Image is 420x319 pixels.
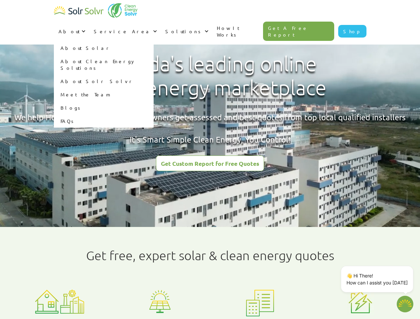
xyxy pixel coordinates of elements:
[165,28,203,35] div: Solutions
[397,296,413,312] button: Open chatbot widget
[54,41,154,54] a: About Solar
[54,101,154,114] a: Blogs
[161,160,259,166] div: Get Custom Report for Free Quotes
[161,21,212,41] div: Solutions
[54,74,154,88] a: About Solr Solvr
[59,28,80,35] div: About
[94,28,151,35] div: Service Area
[212,18,263,45] a: How It Works
[54,21,89,41] div: About
[88,52,332,100] h1: Canada's leading online clean energy marketplace
[397,296,413,312] img: 1702586718.png
[54,114,154,128] a: FAQs
[89,21,161,41] div: Service Area
[54,88,154,101] a: Meet the Team
[54,54,154,74] a: About Clean Energy Solutions
[347,272,408,286] p: 👋 Hi There! How can I assist you [DATE]
[338,25,366,38] a: Shop
[156,156,264,171] a: Get Custom Report for Free Quotes
[263,22,334,41] a: Get A Free Report
[86,248,334,263] h1: Get free, expert solar & clean energy quotes
[54,41,154,128] nav: About
[14,112,406,145] div: We help Homeowners and Business Owners get assessed and best quotes from top local qualified inst...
